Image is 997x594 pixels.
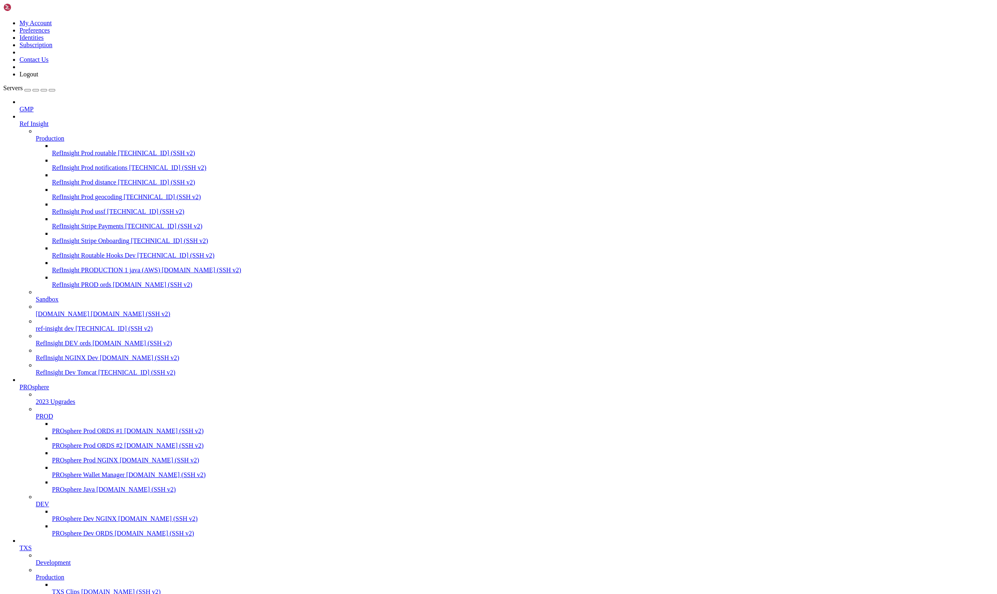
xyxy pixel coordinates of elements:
li: RefInsight NGINX Dev [DOMAIN_NAME] (SSH v2) [36,347,994,362]
span: [DOMAIN_NAME] (SSH v2) [91,310,171,317]
span: [TECHNICAL_ID] (SSH v2) [107,208,184,215]
li: 2023 Upgrades [36,391,994,405]
li: PROsphere Dev NGINX [DOMAIN_NAME] (SSH v2) [52,508,994,522]
span: [TECHNICAL_ID] (SSH v2) [118,150,195,156]
span: RefInsight NGINX Dev [36,354,98,361]
li: RefInsight Prod notifications [TECHNICAL_ID] (SSH v2) [52,157,994,171]
span: Sandbox [36,296,58,303]
li: PROD [36,405,994,493]
a: ref-insight dev [TECHNICAL_ID] (SSH v2) [36,325,994,332]
span: PROsphere [19,384,49,390]
li: PROsphere Prod ORDS #2 [DOMAIN_NAME] (SSH v2) [52,435,994,449]
span: RefInsight Prod geocoding [52,193,122,200]
span: Development [36,559,71,566]
a: PROsphere Prod ORDS #2 [DOMAIN_NAME] (SSH v2) [52,442,994,449]
span: [DOMAIN_NAME] (SSH v2) [120,457,199,464]
span: [DOMAIN_NAME] (SSH v2) [162,267,241,273]
span: RefInsight PRODUCTION 1 java (AWS) [52,267,160,273]
img: Shellngn [3,3,50,11]
li: RefInsight Routable Hooks Dev [TECHNICAL_ID] (SSH v2) [52,245,994,259]
li: DEV [36,493,994,537]
li: GMP [19,98,994,113]
li: RefInsight Prod geocoding [TECHNICAL_ID] (SSH v2) [52,186,994,201]
span: ref-insight dev [36,325,74,332]
a: Subscription [19,41,52,48]
span: [DOMAIN_NAME] (SSH v2) [118,515,198,522]
a: RefInsight Prod routable [TECHNICAL_ID] (SSH v2) [52,150,994,157]
a: Contact Us [19,56,49,63]
span: RefInsight Stripe Onboarding [52,237,129,244]
a: TXS [19,544,994,552]
span: RefInsight DEV ords [36,340,91,347]
span: [DOMAIN_NAME] (SSH v2) [113,281,192,288]
a: RefInsight Dev Tomcat [TECHNICAL_ID] (SSH v2) [36,369,994,376]
li: [DOMAIN_NAME] [DOMAIN_NAME] (SSH v2) [36,303,994,318]
a: PROsphere Prod NGINX [DOMAIN_NAME] (SSH v2) [52,457,994,464]
li: PROsphere Prod NGINX [DOMAIN_NAME] (SSH v2) [52,449,994,464]
span: PROsphere Prod ORDS #1 [52,427,123,434]
li: RefInsight Prod ussf [TECHNICAL_ID] (SSH v2) [52,201,994,215]
a: RefInsight Stripe Onboarding [TECHNICAL_ID] (SSH v2) [52,237,994,245]
a: RefInsight Prod ussf [TECHNICAL_ID] (SSH v2) [52,208,994,215]
span: [DOMAIN_NAME] (SSH v2) [100,354,180,361]
li: PROsphere [19,376,994,537]
li: RefInsight PRODUCTION 1 java (AWS) [DOMAIN_NAME] (SSH v2) [52,259,994,274]
span: RefInsight Dev Tomcat [36,369,97,376]
span: PROD [36,413,53,420]
span: [TECHNICAL_ID] (SSH v2) [76,325,153,332]
span: [DOMAIN_NAME] (SSH v2) [115,530,194,537]
span: Servers [3,85,23,91]
span: Production [36,574,64,581]
a: RefInsight Prod notifications [TECHNICAL_ID] (SSH v2) [52,164,994,171]
li: PROsphere Wallet Manager [DOMAIN_NAME] (SSH v2) [52,464,994,479]
a: RefInsight Stripe Payments [TECHNICAL_ID] (SSH v2) [52,223,994,230]
span: DEV [36,501,49,507]
li: Production [36,128,994,288]
span: Ref Insight [19,120,49,127]
a: DEV [36,501,994,508]
span: PROsphere Java [52,486,95,493]
li: RefInsight Stripe Payments [TECHNICAL_ID] (SSH v2) [52,215,994,230]
span: GMP [19,106,34,113]
span: Production [36,135,64,142]
a: RefInsight NGINX Dev [DOMAIN_NAME] (SSH v2) [36,354,994,362]
a: RefInsight Prod geocoding [TECHNICAL_ID] (SSH v2) [52,193,994,201]
a: PROsphere [19,384,994,391]
span: [TECHNICAL_ID] (SSH v2) [98,369,175,376]
span: TXS [19,544,32,551]
li: PROsphere Dev ORDS [DOMAIN_NAME] (SSH v2) [52,522,994,537]
span: [DOMAIN_NAME] (SSH v2) [124,427,204,434]
span: PROsphere Prod NGINX [52,457,118,464]
a: RefInsight PROD ords [DOMAIN_NAME] (SSH v2) [52,281,994,288]
a: Servers [3,85,55,91]
li: RefInsight Stripe Onboarding [TECHNICAL_ID] (SSH v2) [52,230,994,245]
li: RefInsight PROD ords [DOMAIN_NAME] (SSH v2) [52,274,994,288]
a: 2023 Upgrades [36,398,994,405]
a: [DOMAIN_NAME] [DOMAIN_NAME] (SSH v2) [36,310,994,318]
a: Production [36,574,994,581]
span: [DOMAIN_NAME] (SSH v2) [96,486,176,493]
li: Development [36,552,994,566]
li: RefInsight Prod routable [TECHNICAL_ID] (SSH v2) [52,142,994,157]
span: [TECHNICAL_ID] (SSH v2) [123,193,201,200]
a: PROD [36,413,994,420]
span: RefInsight Stripe Payments [52,223,123,230]
a: GMP [19,106,994,113]
li: RefInsight DEV ords [DOMAIN_NAME] (SSH v2) [36,332,994,347]
li: Sandbox [36,288,994,303]
span: RefInsight PROD ords [52,281,111,288]
span: PROsphere Prod ORDS #2 [52,442,123,449]
li: Ref Insight [19,113,994,376]
a: Development [36,559,994,566]
a: Identities [19,34,44,41]
a: PROsphere Java [DOMAIN_NAME] (SSH v2) [52,486,994,493]
span: PROsphere Wallet Manager [52,471,125,478]
span: 2023 Upgrades [36,398,75,405]
a: RefInsight PRODUCTION 1 java (AWS) [DOMAIN_NAME] (SSH v2) [52,267,994,274]
li: ref-insight dev [TECHNICAL_ID] (SSH v2) [36,318,994,332]
span: RefInsight Routable Hooks Dev [52,252,136,259]
span: RefInsight Prod routable [52,150,116,156]
span: [DOMAIN_NAME] [36,310,89,317]
a: RefInsight Routable Hooks Dev [TECHNICAL_ID] (SSH v2) [52,252,994,259]
a: RefInsight DEV ords [DOMAIN_NAME] (SSH v2) [36,340,994,347]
